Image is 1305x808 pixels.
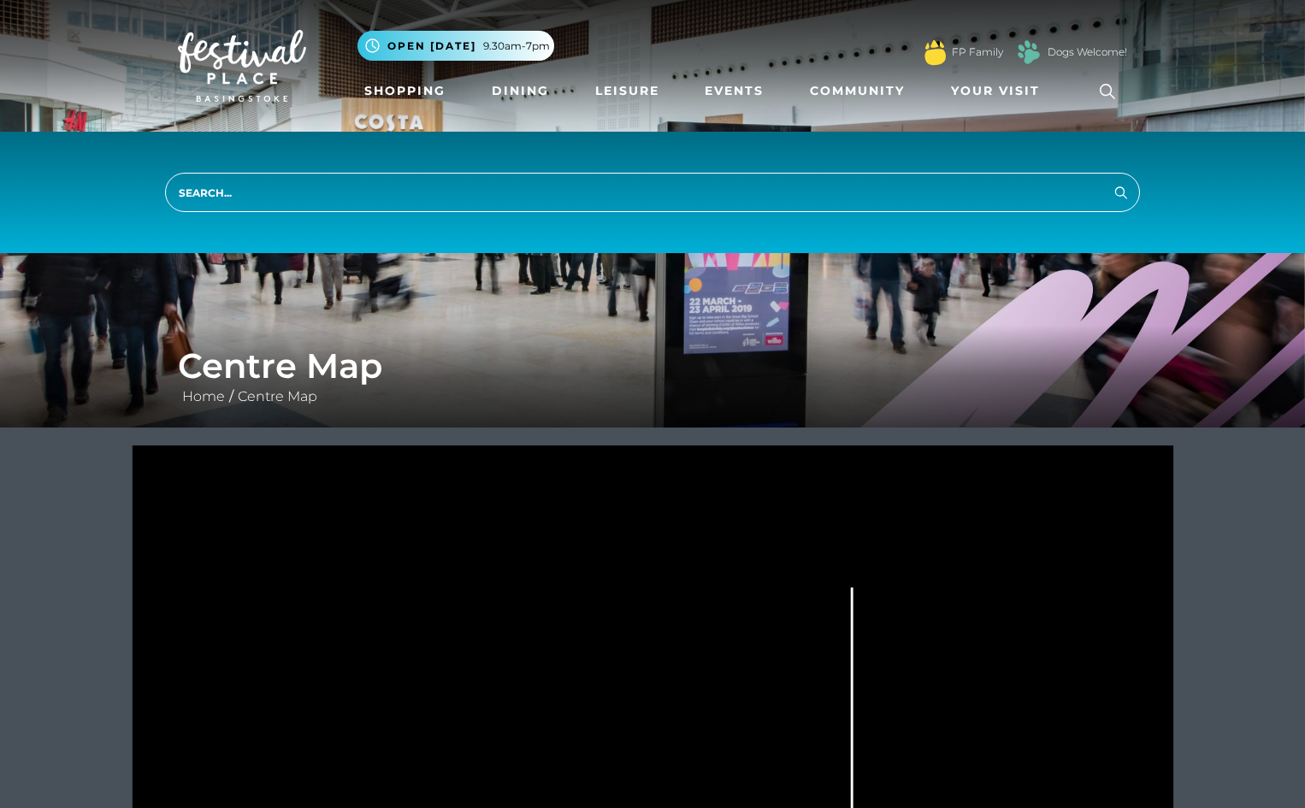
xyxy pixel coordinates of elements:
[178,345,1127,386] h1: Centre Map
[233,388,322,404] a: Centre Map
[178,388,229,404] a: Home
[357,31,554,61] button: Open [DATE] 9.30am-7pm
[357,75,452,107] a: Shopping
[698,75,771,107] a: Events
[588,75,666,107] a: Leisure
[951,82,1040,100] span: Your Visit
[483,38,550,54] span: 9.30am-7pm
[944,75,1055,107] a: Your Visit
[387,38,476,54] span: Open [DATE]
[1048,44,1127,60] a: Dogs Welcome!
[803,75,912,107] a: Community
[485,75,556,107] a: Dining
[178,30,306,102] img: Festival Place Logo
[952,44,1003,60] a: FP Family
[165,345,1140,407] div: /
[165,173,1140,212] input: Search...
